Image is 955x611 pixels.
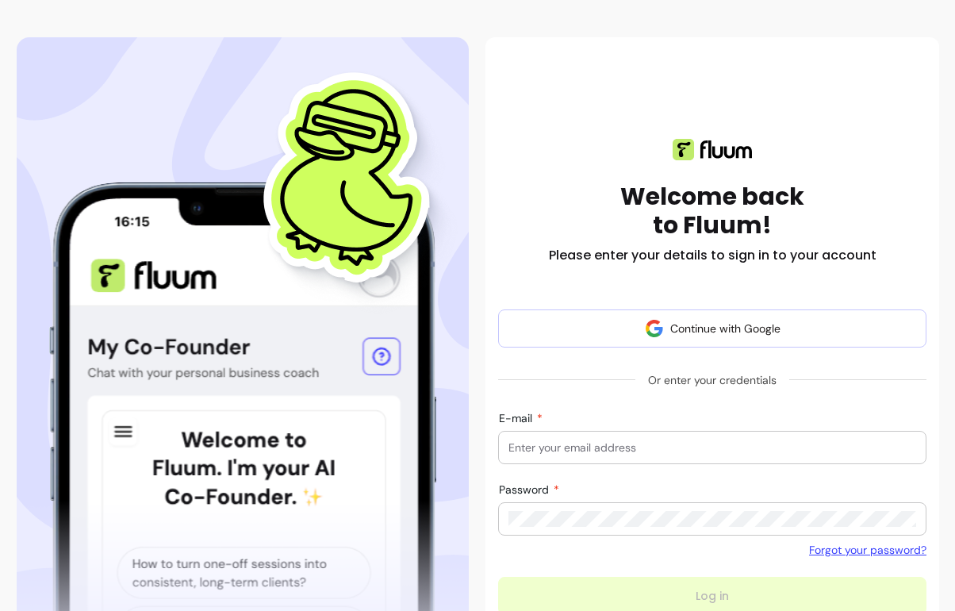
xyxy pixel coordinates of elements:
[498,309,926,348] button: Continue with Google
[499,411,535,425] span: E-mail
[645,319,664,338] img: avatar
[673,139,752,160] img: Fluum logo
[620,183,804,240] h1: Welcome back to Fluum!
[508,511,916,527] input: Password
[809,542,926,558] a: Forgot your password?
[508,440,916,455] input: E-mail
[499,482,552,497] span: Password
[549,246,876,265] h2: Please enter your details to sign in to your account
[635,366,789,394] span: Or enter your credentials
